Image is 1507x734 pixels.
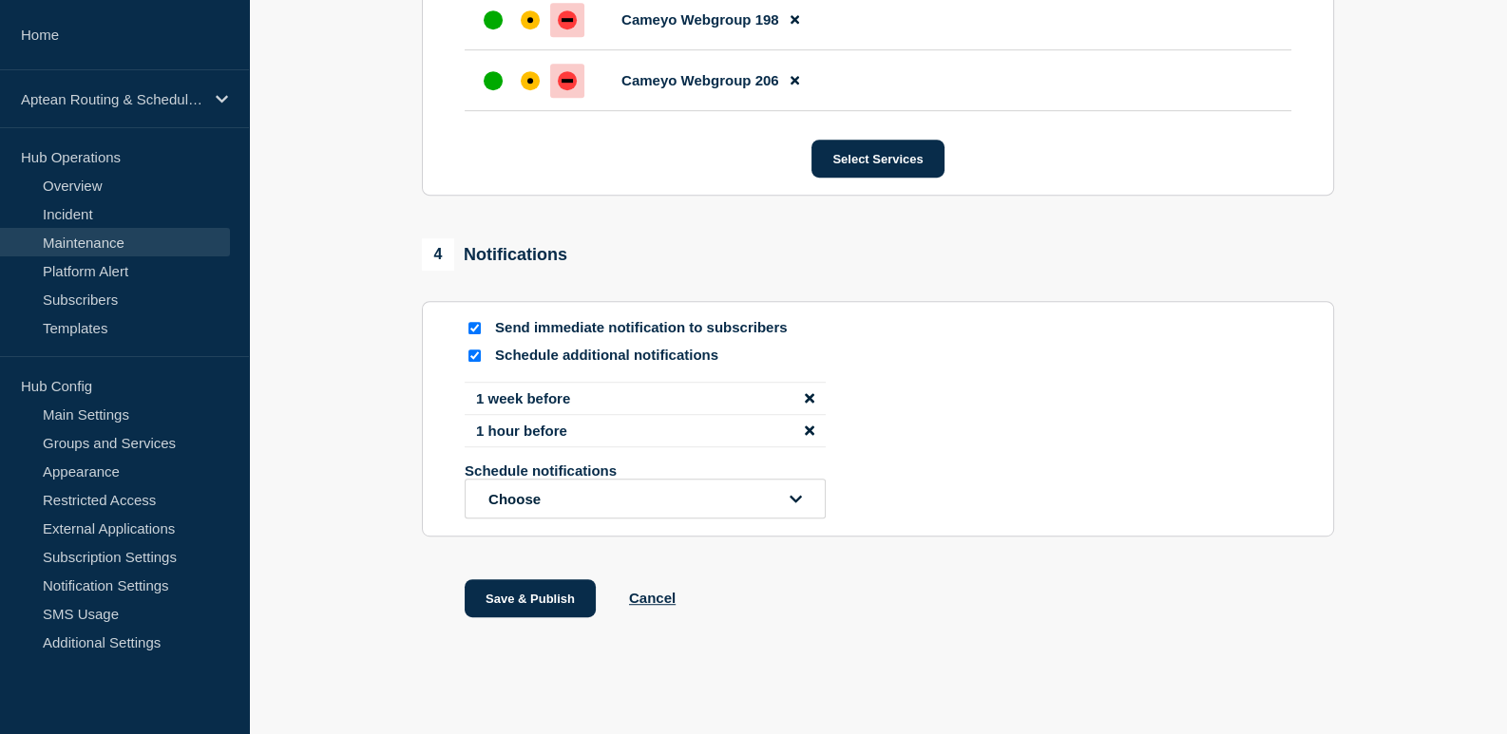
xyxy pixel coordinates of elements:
[21,91,203,107] p: Aptean Routing & Scheduling Paragon Edition
[422,238,454,271] span: 4
[621,72,779,88] span: Cameyo Webgroup 206
[495,347,799,365] p: Schedule additional notifications
[465,382,826,415] li: 1 week before
[484,10,503,29] div: up
[805,423,814,439] button: disable notification 1 hour before
[805,390,814,406] button: disable notification 1 week before
[465,579,596,617] button: Save & Publish
[484,71,503,90] div: up
[465,462,769,479] p: Schedule notifications
[465,415,826,447] li: 1 hour before
[811,140,944,178] button: Select Services
[468,349,481,362] input: Schedule additional notifications
[495,319,799,337] p: Send immediate notification to subscribers
[465,479,826,518] button: open dropdown
[422,238,567,271] div: Notifications
[629,590,676,606] button: Cancel
[558,71,577,90] div: down
[558,10,577,29] div: down
[521,10,540,29] div: affected
[621,11,779,28] span: Cameyo Webgroup 198
[468,322,481,334] input: Send immediate notification to subscribers
[521,71,540,90] div: affected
